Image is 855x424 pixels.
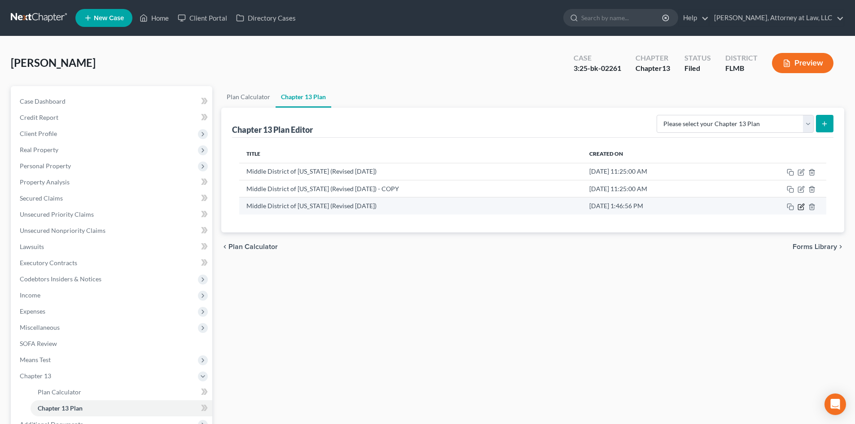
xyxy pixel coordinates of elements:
a: Chapter 13 Plan [276,86,331,108]
span: Client Profile [20,130,57,137]
span: Chapter 13 Plan [38,404,83,412]
div: FLMB [725,63,758,74]
td: Middle District of [US_STATE] (Revised [DATE]) [239,163,582,180]
a: Unsecured Priority Claims [13,206,212,223]
a: Home [135,10,173,26]
div: District [725,53,758,63]
i: chevron_left [221,243,228,250]
div: Filed [684,63,711,74]
a: Directory Cases [232,10,300,26]
a: Credit Report [13,109,212,126]
span: New Case [94,15,124,22]
a: Client Portal [173,10,232,26]
button: chevron_left Plan Calculator [221,243,278,250]
td: Middle District of [US_STATE] (Revised [DATE]) - COPY [239,180,582,197]
span: Real Property [20,146,58,153]
span: Credit Report [20,114,58,121]
a: [PERSON_NAME], Attorney at Law, LLC [710,10,844,26]
span: Lawsuits [20,243,44,250]
div: Status [684,53,711,63]
button: Forms Library chevron_right [793,243,844,250]
span: Miscellaneous [20,323,60,331]
div: Chapter [636,53,670,63]
span: Case Dashboard [20,97,66,105]
div: Case [574,53,621,63]
td: [DATE] 1:46:56 PM [582,197,731,214]
span: Forms Library [793,243,837,250]
span: Codebtors Insiders & Notices [20,275,101,283]
span: SOFA Review [20,340,57,347]
a: Lawsuits [13,239,212,255]
span: Unsecured Nonpriority Claims [20,227,105,234]
a: Executory Contracts [13,255,212,271]
i: chevron_right [837,243,844,250]
span: Executory Contracts [20,259,77,267]
span: Chapter 13 [20,372,51,380]
th: Created On [582,145,731,163]
div: 3:25-bk-02261 [574,63,621,74]
span: Income [20,291,40,299]
span: Personal Property [20,162,71,170]
span: [PERSON_NAME] [11,56,96,69]
span: Unsecured Priority Claims [20,210,94,218]
a: Secured Claims [13,190,212,206]
button: Preview [772,53,833,73]
span: Means Test [20,356,51,363]
span: Plan Calculator [228,243,278,250]
a: Case Dashboard [13,93,212,109]
a: Plan Calculator [31,384,212,400]
span: 13 [662,64,670,72]
td: Middle District of [US_STATE] (Revised [DATE]) [239,197,582,214]
th: Title [239,145,582,163]
a: Property Analysis [13,174,212,190]
div: Chapter 13 Plan Editor [232,124,313,135]
span: Plan Calculator [38,388,81,396]
span: Property Analysis [20,178,70,186]
span: Expenses [20,307,45,315]
input: Search by name... [581,9,663,26]
a: Plan Calculator [221,86,276,108]
span: Secured Claims [20,194,63,202]
div: Open Intercom Messenger [824,393,846,415]
td: [DATE] 11:25:00 AM [582,163,731,180]
a: Unsecured Nonpriority Claims [13,223,212,239]
a: Chapter 13 Plan [31,400,212,416]
a: Help [679,10,709,26]
td: [DATE] 11:25:00 AM [582,180,731,197]
div: Chapter [636,63,670,74]
a: SOFA Review [13,336,212,352]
